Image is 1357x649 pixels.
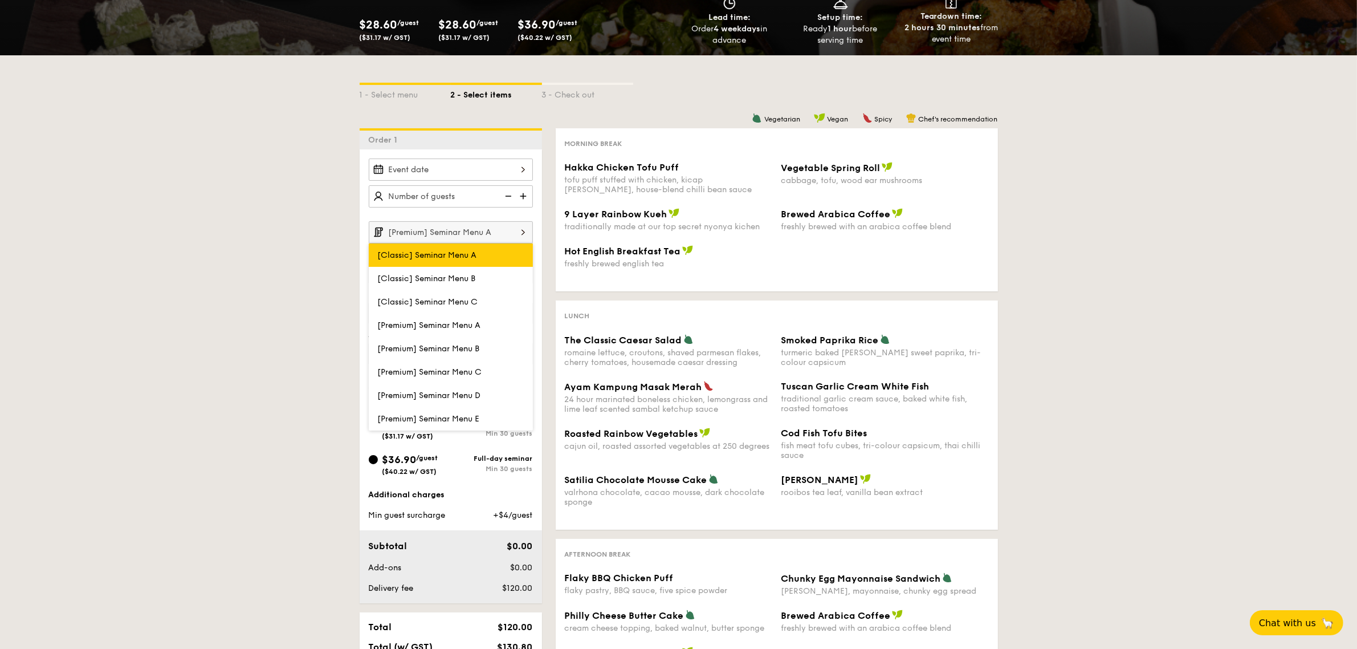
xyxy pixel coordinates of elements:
span: ($31.17 w/ GST) [360,34,411,42]
span: Lunch [565,312,590,320]
input: $36.90/guest($40.22 w/ GST)Full-day seminarMin 30 guests [369,455,378,464]
img: icon-chef-hat.a58ddaea.svg [906,113,916,123]
span: 9 Layer Rainbow Kueh [565,209,667,220]
span: [Premium] Seminar Menu E [378,414,480,424]
strong: 4 weekdays [714,24,760,34]
span: Hot English Breakfast Tea [565,246,681,257]
div: traditional garlic cream sauce, baked white fish, roasted tomatoes [781,394,989,413]
img: icon-vegan.f8ff3823.svg [699,428,711,438]
span: Brewed Arabica Coffee [781,610,891,621]
img: icon-vegan.f8ff3823.svg [669,208,680,218]
span: Satilia Chocolate Mousse Cake [565,474,707,485]
img: icon-vegan.f8ff3823.svg [882,162,893,172]
div: romaine lettuce, croutons, shaved parmesan flakes, cherry tomatoes, housemade caesar dressing [565,348,772,367]
img: icon-reduce.1d2dbef1.svg [499,185,516,207]
img: icon-vegetarian.fe4039eb.svg [880,334,890,344]
span: $36.90 [517,18,556,32]
div: 3 - Check out [542,85,633,101]
div: 1 - Select menu [360,85,451,101]
span: ($31.17 w/ GST) [382,432,434,440]
img: icon-chevron-right.3c0dfbd6.svg [514,221,533,243]
div: Min 30 guests [451,465,533,473]
img: icon-vegan.f8ff3823.svg [860,474,871,484]
img: icon-vegetarian.fe4039eb.svg [752,113,762,123]
span: $36.90 [382,453,417,466]
span: Lead time: [708,13,751,22]
span: Add-ons [369,563,402,573]
span: Setup time: [818,13,863,22]
div: traditionally made at our top secret nyonya kichen [565,222,772,232]
div: from event time [900,22,1003,45]
span: Smoked Paprika Rice [781,335,879,346]
span: Hakka Chicken Tofu Puff [565,162,679,173]
input: Number of guests [369,185,533,208]
img: icon-vegetarian.fe4039eb.svg [683,334,694,344]
span: [Classic] Seminar Menu C [378,297,478,307]
span: $0.00 [507,541,532,551]
img: icon-vegan.f8ff3823.svg [892,208,903,218]
span: Chef's recommendation [919,115,998,123]
span: The Classic Caesar Salad [565,335,682,346]
span: Ayam Kampung Masak Merah [565,382,702,392]
span: Cod Fish Tofu Bites [781,428,867,439]
div: valrhona chocolate, cacao mousse, dark chocolate sponge [565,488,772,507]
div: fish meat tofu cubes, tri-colour capsicum, thai chilli sauce [781,441,989,460]
span: Flaky BBQ Chicken Puff [565,573,674,583]
span: [Classic] Seminar Menu A [378,250,477,260]
span: Min guest surcharge [369,510,446,520]
div: turmeric baked [PERSON_NAME] sweet paprika, tri-colour capsicum [781,348,989,367]
span: ($31.17 w/ GST) [438,34,490,42]
div: cabbage, tofu, wood ear mushrooms [781,176,989,185]
span: ($40.22 w/ GST) [517,34,572,42]
div: flaky pastry, BBQ sauce, five spice powder [565,586,772,595]
span: /guest [476,19,498,27]
span: Roasted Rainbow Vegetables [565,428,698,439]
span: Order 1 [369,135,402,145]
span: /guest [556,19,577,27]
span: Brewed Arabica Coffee [781,209,891,220]
span: [Premium] Seminar Menu A [378,321,481,330]
div: Min 30 guests [451,429,533,437]
div: freshly brewed english tea [565,259,772,269]
span: $28.60 [438,18,476,32]
span: $120.00 [502,583,532,593]
span: [PERSON_NAME] [781,474,859,485]
img: icon-vegan.f8ff3823.svg [892,610,903,620]
strong: 1 hour [828,24,853,34]
img: icon-vegetarian.fe4039eb.svg [942,573,952,583]
div: 24 hour marinated boneless chicken, lemongrass and lime leaf scented sambal ketchup sauce [565,395,772,414]
strong: 2 hours 30 minutes [904,23,980,33]
span: Morning break [565,140,622,148]
img: icon-add.58712e84.svg [516,185,533,207]
span: Delivery fee [369,583,414,593]
span: Philly Cheese Butter Cake [565,610,684,621]
span: +$4/guest [493,510,532,520]
span: [Classic] Seminar Menu B [378,274,476,283]
span: $28.60 [360,18,398,32]
span: Chunky Egg Mayonnaise Sandwich [781,573,941,584]
div: Order in advance [679,23,781,46]
span: [Premium] Seminar Menu B [378,344,480,354]
img: icon-spicy.37a8142b.svg [703,381,714,391]
span: Vegetable Spring Roll [781,163,881,173]
span: Vegetarian [764,115,800,123]
div: freshly brewed with an arabica coffee blend [781,222,989,232]
button: Chat with us🦙 [1250,610,1343,635]
div: Full-day seminar [451,455,533,463]
span: Subtotal [369,541,407,551]
span: /guest [398,19,419,27]
div: tofu puff stuffed with chicken, kicap [PERSON_NAME], house-blend chilli bean sauce [565,175,772,194]
span: Total [369,622,392,632]
span: Afternoon break [565,550,631,558]
div: cajun oil, roasted assorted vegetables at 250 degrees [565,441,772,451]
div: [PERSON_NAME], mayonnaise, chunky egg spread [781,586,989,596]
span: $120.00 [498,622,532,632]
img: icon-vegetarian.fe4039eb.svg [708,474,719,484]
div: Additional charges [369,489,533,501]
div: 2 - Select items [451,85,542,101]
span: [Premium] Seminar Menu C [378,367,482,377]
span: ($40.22 w/ GST) [382,468,437,476]
span: [Premium] Seminar Menu D [378,391,481,400]
span: Tuscan Garlic Cream White Fish [781,381,930,392]
img: icon-vegetarian.fe4039eb.svg [685,610,695,620]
